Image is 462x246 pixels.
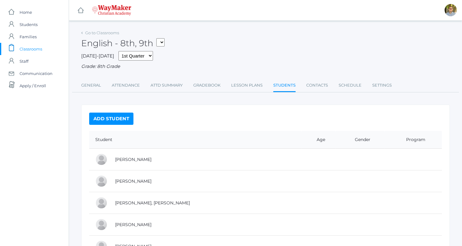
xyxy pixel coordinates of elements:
a: Lesson Plans [231,79,263,91]
th: Age [301,131,336,149]
img: 4_waymaker-logo-stack-white.png [92,5,131,16]
span: Students [20,18,38,31]
div: Eva Carr [95,175,107,187]
span: [DATE]-[DATE] [81,53,114,59]
span: Staff [20,55,28,67]
a: Attd Summary [151,79,183,91]
h2: English - 8th, 9th [81,39,165,48]
span: Communication [20,67,53,80]
span: Families [20,31,37,43]
div: Pierce Brozek [95,153,107,166]
span: Home [20,6,32,18]
a: Attendance [112,79,140,91]
a: Schedule [339,79,362,91]
a: Go to Classrooms [85,30,119,35]
a: Gradebook [193,79,220,91]
span: Classrooms [20,43,42,55]
a: [PERSON_NAME], [PERSON_NAME] [115,200,190,206]
div: Kylen Braileanu [445,4,457,16]
th: Gender [336,131,385,149]
a: Students [273,79,296,92]
a: [PERSON_NAME] [115,157,151,162]
a: [PERSON_NAME] [115,222,151,227]
a: General [81,79,101,91]
th: Student [89,131,301,149]
a: [PERSON_NAME] [115,178,151,184]
a: Contacts [306,79,328,91]
th: Program [385,131,442,149]
div: Grade: 8th Grade [81,63,450,70]
div: LaRae Erner [95,218,107,231]
a: Add Student [89,113,133,125]
a: Settings [372,79,392,91]
div: Presley Davenport [95,197,107,209]
span: Apply / Enroll [20,80,46,92]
